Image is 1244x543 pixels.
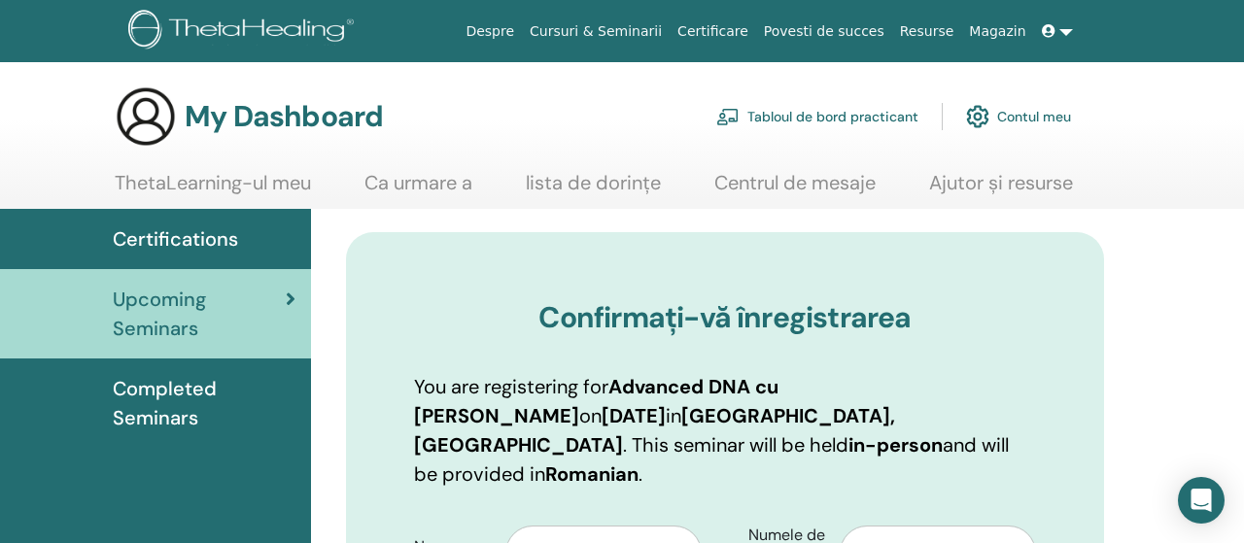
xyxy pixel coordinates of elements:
[756,14,892,50] a: Povesti de succes
[113,285,286,343] span: Upcoming Seminars
[526,171,661,209] a: lista de dorințe
[414,372,1036,489] p: You are registering for on in . This seminar will be held and will be provided in .
[128,10,361,53] img: logo.png
[115,171,311,209] a: ThetaLearning-ul meu
[670,14,756,50] a: Certificare
[185,99,383,134] h3: My Dashboard
[115,85,177,148] img: generic-user-icon.jpg
[966,95,1071,138] a: Contul meu
[545,461,639,487] b: Romanian
[522,14,670,50] a: Cursuri & Seminarii
[113,374,295,432] span: Completed Seminars
[1178,477,1225,524] div: Open Intercom Messenger
[966,100,989,133] img: cog.svg
[602,403,666,428] b: [DATE]
[414,300,1036,335] h3: Confirmați-vă înregistrarea
[716,108,740,125] img: chalkboard-teacher.svg
[364,171,472,209] a: Ca urmare a
[848,432,943,458] b: in-person
[929,171,1073,209] a: Ajutor și resurse
[458,14,522,50] a: Despre
[714,171,876,209] a: Centrul de mesaje
[892,14,962,50] a: Resurse
[961,14,1033,50] a: Magazin
[113,224,238,254] span: Certifications
[716,95,918,138] a: Tabloul de bord practicant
